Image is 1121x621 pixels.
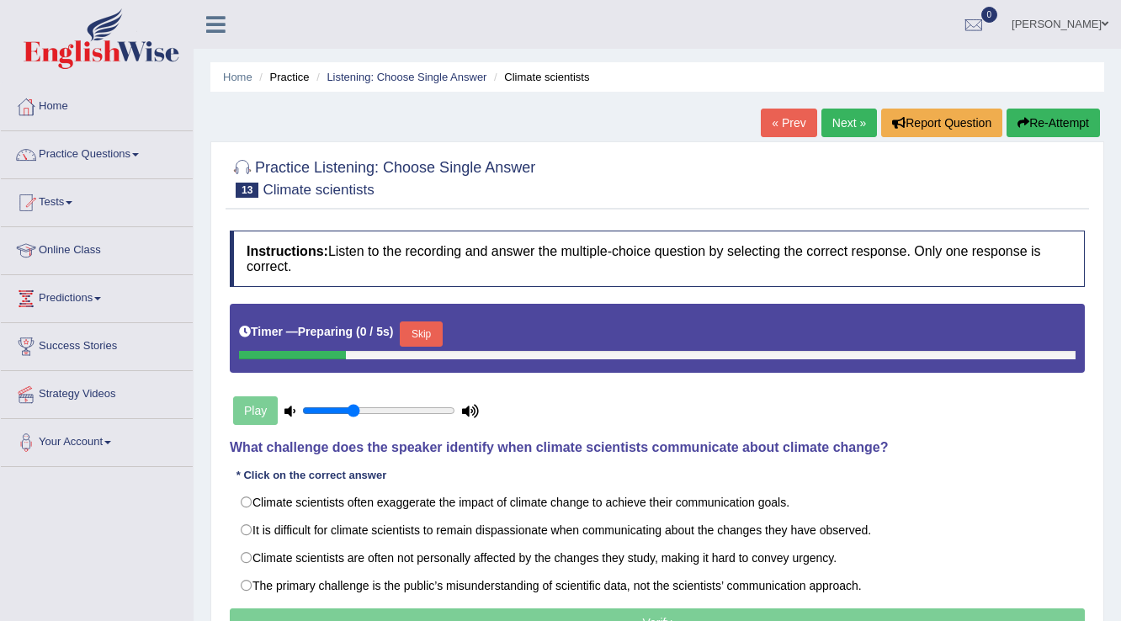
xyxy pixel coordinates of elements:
a: Your Account [1,419,193,461]
h4: What challenge does the speaker identify when climate scientists communicate about climate change? [230,440,1085,455]
h4: Listen to the recording and answer the multiple-choice question by selecting the correct response... [230,231,1085,287]
label: Climate scientists often exaggerate the impact of climate change to achieve their communication g... [230,488,1085,517]
a: Next » [821,109,877,137]
span: 13 [236,183,258,198]
a: Online Class [1,227,193,269]
button: Report Question [881,109,1002,137]
label: The primary challenge is the public’s misunderstanding of scientific data, not the scientists’ co... [230,571,1085,600]
b: Instructions: [247,244,328,258]
h5: Timer — [239,326,393,338]
a: Practice Questions [1,131,193,173]
small: Climate scientists [263,182,374,198]
a: Tests [1,179,193,221]
a: Home [223,71,252,83]
b: ) [390,325,394,338]
div: * Click on the correct answer [230,468,393,484]
span: 0 [981,7,998,23]
li: Climate scientists [490,69,589,85]
a: Success Stories [1,323,193,365]
b: ( [356,325,360,338]
button: Skip [400,321,442,347]
h2: Practice Listening: Choose Single Answer [230,156,535,198]
b: Preparing [298,325,353,338]
a: « Prev [761,109,816,137]
label: It is difficult for climate scientists to remain dispassionate when communicating about the chang... [230,516,1085,544]
b: 0 / 5s [360,325,390,338]
a: Listening: Choose Single Answer [327,71,486,83]
button: Re-Attempt [1007,109,1100,137]
a: Predictions [1,275,193,317]
a: Home [1,83,193,125]
li: Practice [255,69,309,85]
a: Strategy Videos [1,371,193,413]
label: Climate scientists are often not personally affected by the changes they study, making it hard to... [230,544,1085,572]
